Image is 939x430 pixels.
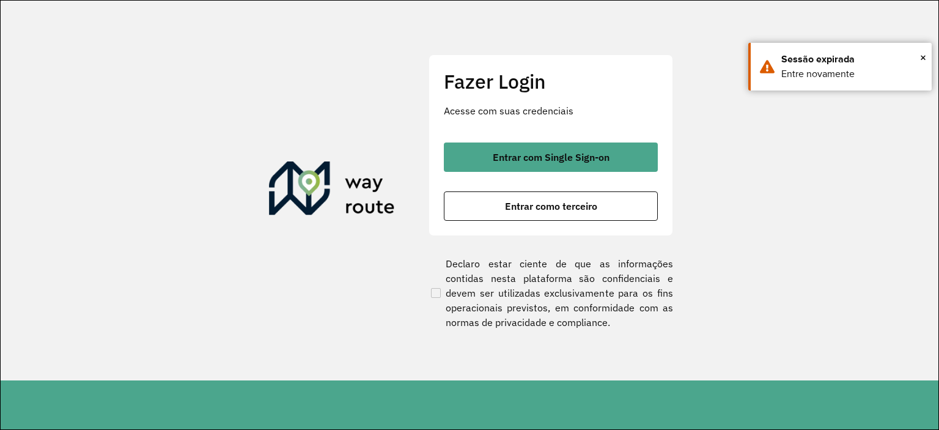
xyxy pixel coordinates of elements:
button: Close [920,48,926,67]
button: button [444,143,658,172]
label: Declaro estar ciente de que as informações contidas nesta plataforma são confidenciais e devem se... [429,256,673,330]
p: Acesse com suas credenciais [444,103,658,118]
img: Roteirizador AmbevTech [269,161,395,220]
div: Entre novamente [781,67,922,81]
span: Entrar como terceiro [505,201,597,211]
div: Sessão expirada [781,52,922,67]
h2: Fazer Login [444,70,658,93]
span: × [920,48,926,67]
span: Entrar com Single Sign-on [493,152,609,162]
button: button [444,191,658,221]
